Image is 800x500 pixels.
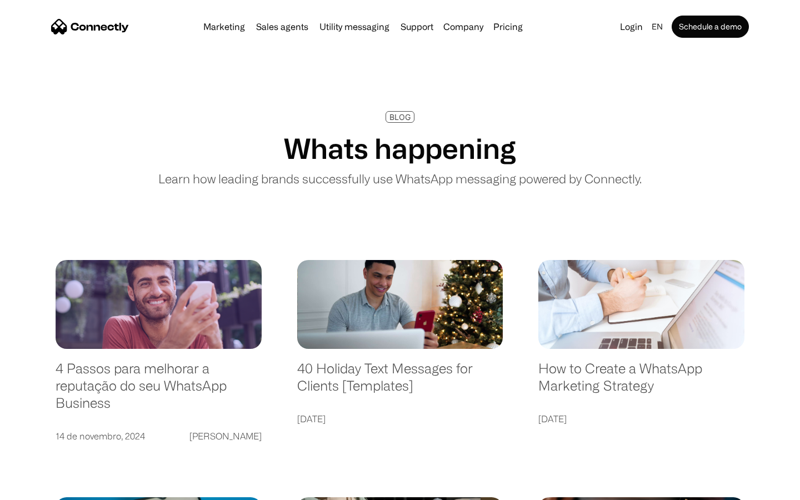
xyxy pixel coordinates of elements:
a: Utility messaging [315,22,394,31]
div: Company [443,19,483,34]
a: How to Create a WhatsApp Marketing Strategy [538,360,744,405]
a: Sales agents [252,22,313,31]
div: [PERSON_NAME] [189,428,262,444]
h1: Whats happening [284,132,516,165]
p: Learn how leading brands successfully use WhatsApp messaging powered by Connectly. [158,169,642,188]
aside: Language selected: English [11,481,67,496]
a: Schedule a demo [672,16,749,38]
div: [DATE] [538,411,567,427]
a: Pricing [489,22,527,31]
div: [DATE] [297,411,326,427]
div: 14 de novembro, 2024 [56,428,145,444]
div: BLOG [389,113,411,121]
a: Login [616,19,647,34]
a: Marketing [199,22,249,31]
a: 4 Passos para melhorar a reputação do seu WhatsApp Business [56,360,262,422]
ul: Language list [22,481,67,496]
div: en [652,19,663,34]
a: 40 Holiday Text Messages for Clients [Templates] [297,360,503,405]
a: Support [396,22,438,31]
